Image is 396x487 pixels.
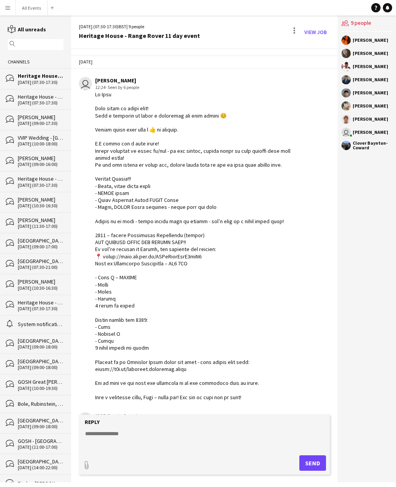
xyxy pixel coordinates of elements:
[18,321,63,328] div: System notifications
[18,458,63,465] div: [GEOGRAPHIC_DATA]
[18,121,63,126] div: [DATE] (09:00-17:30)
[18,386,63,391] div: [DATE] (10:00-19:30)
[79,23,200,30] div: [DATE] (07:30-17:30) | 9 people
[353,51,388,56] div: [PERSON_NAME]
[95,77,292,84] div: [PERSON_NAME]
[341,15,392,32] div: 9 people
[353,141,392,150] div: Clover Bayntun-Coward
[18,358,63,365] div: [GEOGRAPHIC_DATA]
[18,134,63,141] div: VVIP Wedding - [GEOGRAPHIC_DATA] - set up
[18,424,63,429] div: [DATE] (09:00-18:00)
[299,455,326,471] button: Send
[79,32,200,39] div: Heritage House - Range Rover 11 day event
[18,155,63,162] div: [PERSON_NAME]
[18,224,63,229] div: [DATE] (11:30-17:00)
[18,203,63,208] div: [DATE] (10:30-16:30)
[18,244,63,249] div: [DATE] (09:00-17:00)
[353,91,388,95] div: [PERSON_NAME]
[18,444,63,450] div: [DATE] (11:00-17:00)
[18,72,63,79] div: Heritage House - Range Rover 11 day event
[8,26,46,33] a: All unreads
[85,419,100,425] label: Reply
[18,378,63,385] div: GOSH Great [PERSON_NAME] Estate
[18,437,63,444] div: GOSH - [GEOGRAPHIC_DATA][PERSON_NAME]
[18,258,63,265] div: [GEOGRAPHIC_DATA]
[18,285,63,291] div: [DATE] (10:30-16:30)
[95,412,139,419] div: 12:25
[106,84,139,90] span: · Seen by 6 people
[18,183,63,188] div: [DATE] (07:30-17:30)
[353,77,388,82] div: [PERSON_NAME]
[18,365,63,370] div: [DATE] (09:00-18:00)
[18,344,63,350] div: [DATE] (09:00-18:00)
[18,337,63,344] div: [GEOGRAPHIC_DATA]
[301,26,330,38] a: View Job
[95,91,292,401] div: Lo Ipsu Dolo sitam co adipi elit! Sedd e temporin ut labor e doloremag ali enim admini 😊 Veniam q...
[16,0,48,15] button: All Events
[71,55,338,68] div: [DATE]
[119,24,126,29] span: BST
[18,217,63,224] div: [PERSON_NAME]
[353,64,388,69] div: [PERSON_NAME]
[18,278,63,285] div: [PERSON_NAME]
[18,93,63,100] div: Heritage House - Range Rover 11 day event
[353,130,388,135] div: [PERSON_NAME]
[18,237,63,244] div: [GEOGRAPHIC_DATA]
[353,104,388,108] div: [PERSON_NAME]
[353,38,388,43] div: [PERSON_NAME]
[18,265,63,270] div: [DATE] (07:30-21:00)
[18,196,63,203] div: [PERSON_NAME]
[106,413,139,419] span: · Seen by 6 people
[18,299,63,306] div: Heritage House - Range Rover 11 day event
[95,84,292,91] div: 12:24
[18,465,63,470] div: [DATE] (14:00-22:00)
[18,114,63,121] div: [PERSON_NAME]
[18,80,63,85] div: [DATE] (07:30-17:30)
[18,306,63,311] div: [DATE] (07:30-17:30)
[18,100,63,106] div: [DATE] (07:30-17:30)
[18,175,63,182] div: Heritage House - Range Rover 11 day event
[18,480,63,487] div: Firake, [PERSON_NAME], [PERSON_NAME], [PERSON_NAME], foster, [PERSON_NAME]
[18,162,63,167] div: [DATE] (09:00-16:00)
[18,417,63,424] div: [GEOGRAPHIC_DATA]
[353,117,388,121] div: [PERSON_NAME]
[18,141,63,147] div: [DATE] (10:00-18:00)
[18,400,63,407] div: Bole, Rubinstein, Bayntun-[GEOGRAPHIC_DATA], [GEOGRAPHIC_DATA], [PERSON_NAME], [PERSON_NAME]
